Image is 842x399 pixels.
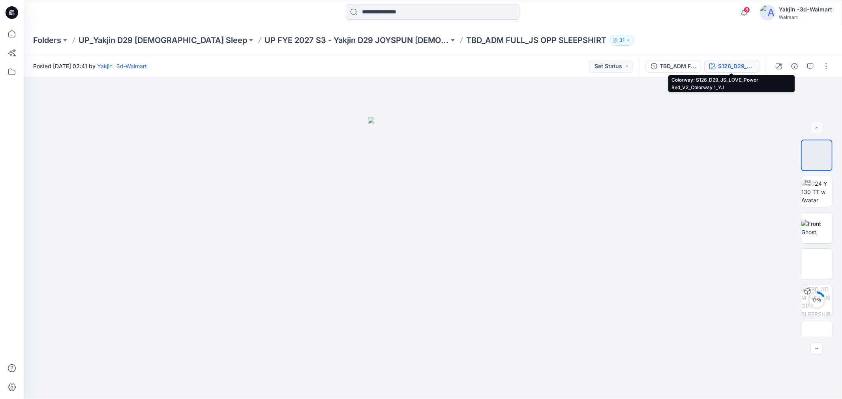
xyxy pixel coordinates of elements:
img: Front Ghost [801,220,832,236]
a: Folders [33,35,61,46]
a: UP_Yakjin D29 [DEMOGRAPHIC_DATA] Sleep [79,35,247,46]
p: 31 [619,36,624,45]
div: TBD_ADM FULL_JS OPP SLEEPSHIRT [660,62,696,71]
div: S126_D29_JS_LOVE_Power Red_V2_Colorway 1_YJ [718,62,754,71]
div: Walmart [779,14,832,20]
img: 2024 Y 130 TT w Avatar [801,179,832,204]
img: eyJhbGciOiJIUzI1NiIsImtpZCI6IjAiLCJzbHQiOiJzZXMiLCJ0eXAiOiJKV1QifQ.eyJkYXRhIjp7InR5cGUiOiJzdG9yYW... [368,117,498,399]
span: 8 [744,7,750,13]
button: 31 [609,35,634,46]
div: 17 % [807,297,826,304]
button: S126_D29_JS_LOVE_Power Red_V2_Colorway 1_YJ [704,60,759,73]
a: UP FYE 2027 S3 - Yakjin D29 JOYSPUN [DEMOGRAPHIC_DATA] Sleepwear [264,35,449,46]
a: Yakjin -3d-Walmart [97,63,147,69]
span: Posted [DATE] 02:41 by [33,62,147,70]
button: TBD_ADM FULL_JS OPP SLEEPSHIRT [646,60,701,73]
div: Yakjin -3d-Walmart [779,5,832,14]
button: Details [788,60,801,73]
img: avatar [760,5,776,21]
p: TBD_ADM FULL_JS OPP SLEEPSHIRT [466,35,606,46]
img: TBD_ADM FULL_JS OPP SLEEPSHIRT S126_D29_JS_LOVE_Power Red_V2_Colorway 1_YJ [801,285,832,316]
